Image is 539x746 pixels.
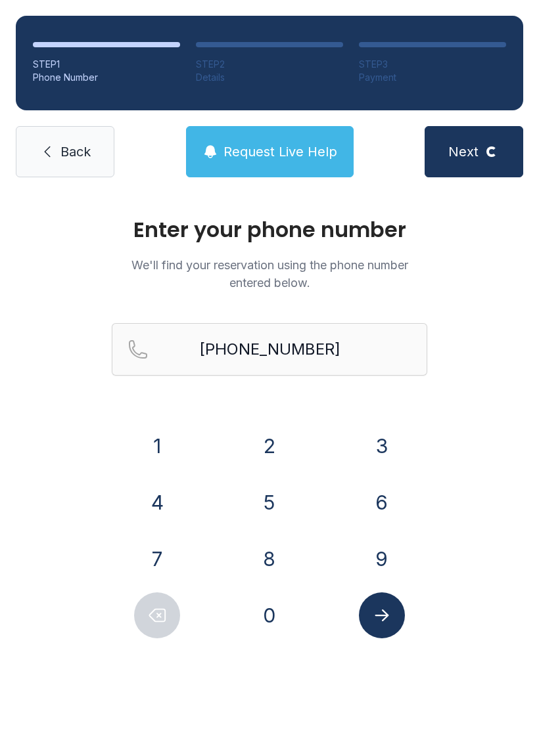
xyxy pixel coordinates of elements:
[246,592,293,638] button: 0
[359,58,506,71] div: STEP 3
[112,323,427,376] input: Reservation phone number
[33,71,180,84] div: Phone Number
[60,143,91,161] span: Back
[246,423,293,469] button: 2
[359,423,405,469] button: 3
[246,479,293,525] button: 5
[134,592,180,638] button: Delete number
[134,423,180,469] button: 1
[112,256,427,292] p: We'll find your reservation using the phone number entered below.
[223,143,337,161] span: Request Live Help
[246,536,293,582] button: 8
[359,536,405,582] button: 9
[359,71,506,84] div: Payment
[134,536,180,582] button: 7
[134,479,180,525] button: 4
[196,71,343,84] div: Details
[359,592,405,638] button: Submit lookup form
[448,143,479,161] span: Next
[196,58,343,71] div: STEP 2
[359,479,405,525] button: 6
[33,58,180,71] div: STEP 1
[112,219,427,240] h1: Enter your phone number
